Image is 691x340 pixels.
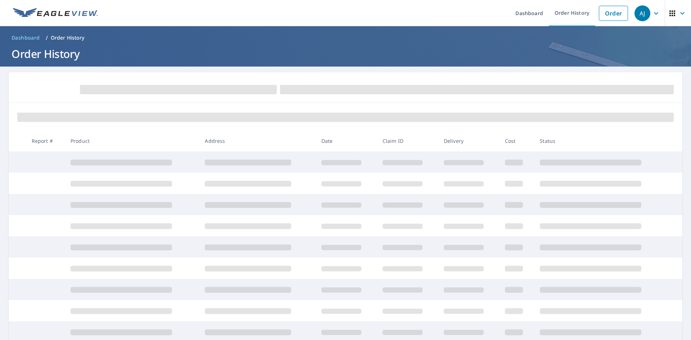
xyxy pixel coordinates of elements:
a: Dashboard [9,32,43,44]
div: AJ [634,5,650,21]
th: Claim ID [377,130,438,151]
nav: breadcrumb [9,32,682,44]
span: Dashboard [12,34,40,41]
h1: Order History [9,46,682,61]
p: Order History [51,34,85,41]
th: Cost [499,130,534,151]
th: Date [316,130,377,151]
li: / [46,33,48,42]
th: Report # [26,130,65,151]
th: Status [534,130,669,151]
th: Product [65,130,199,151]
img: EV Logo [13,8,98,19]
th: Address [199,130,315,151]
a: Order [599,6,628,21]
th: Delivery [438,130,499,151]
